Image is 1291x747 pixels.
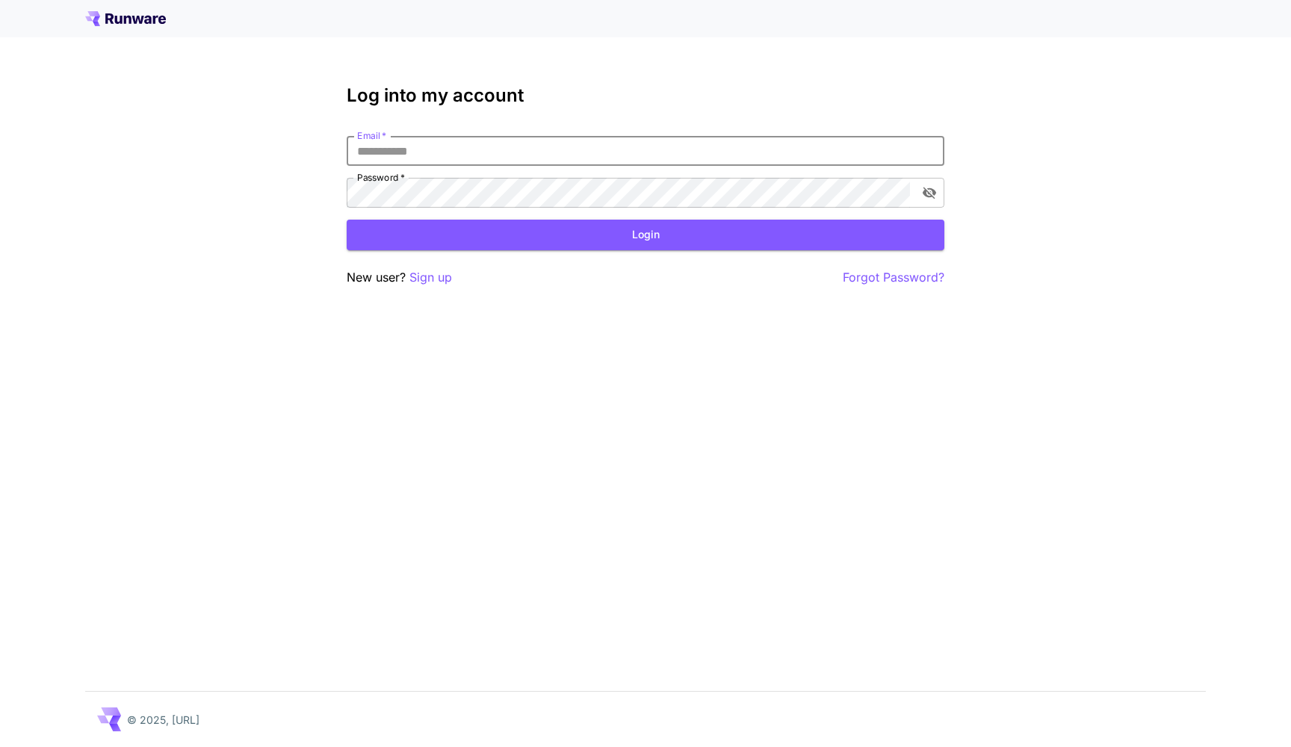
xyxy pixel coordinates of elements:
[843,268,944,287] button: Forgot Password?
[357,171,405,184] label: Password
[357,129,386,142] label: Email
[347,268,452,287] p: New user?
[347,85,944,106] h3: Log into my account
[347,220,944,250] button: Login
[409,268,452,287] button: Sign up
[916,179,943,206] button: toggle password visibility
[127,712,199,728] p: © 2025, [URL]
